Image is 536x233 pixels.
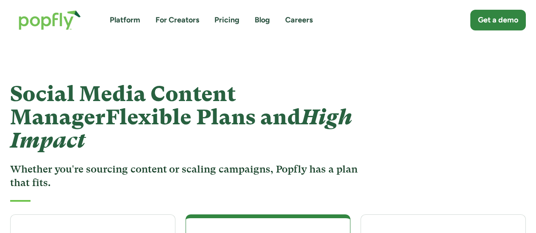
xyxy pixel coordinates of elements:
[10,82,361,152] h1: Social Media Content Manager
[478,15,518,25] div: Get a demo
[10,162,361,190] h3: Whether you're sourcing content or scaling campaigns, Popfly has a plan that fits.
[255,15,270,25] a: Blog
[156,15,199,25] a: For Creators
[110,15,140,25] a: Platform
[10,105,352,153] em: High Impact
[470,10,526,30] a: Get a demo
[10,2,89,38] a: home
[214,15,239,25] a: Pricing
[285,15,313,25] a: Careers
[10,105,352,153] span: Flexible Plans and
